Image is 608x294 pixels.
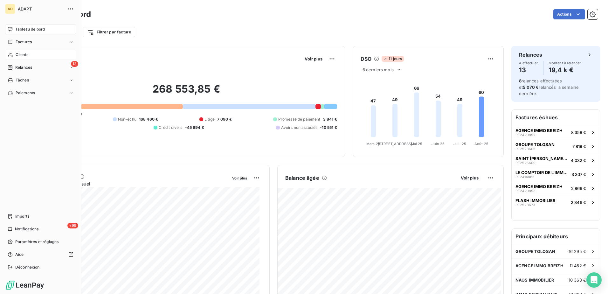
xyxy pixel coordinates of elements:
span: Aide [15,252,24,257]
span: RF2523673 [515,203,535,207]
span: RF2420892 [515,133,535,137]
span: Tâches [16,77,29,83]
span: Tableau de bord [15,26,45,32]
a: Paiements [5,88,76,98]
a: Factures [5,37,76,47]
button: FLASH IMMOBILIERRF25236732 346 € [512,195,600,209]
h6: Factures échues [512,110,600,125]
span: -10 551 € [320,125,337,130]
a: Clients [5,50,76,60]
span: AGENCE IMMO BREIZH [515,184,563,189]
button: AGENCE IMMO BREIZHRF24208928 358 € [512,125,600,139]
h6: Balance âgée [285,174,319,182]
tspan: Juin 25 [432,142,445,146]
span: RF2420893 [515,189,535,193]
button: Filtrer par facture [83,27,135,37]
span: Promesse de paiement [278,116,321,122]
button: GROUPE TOLOSANRF25236057 819 € [512,139,600,153]
button: LE COMPTOIR DE L'IMMOBILIERRF24148853 307 € [512,167,600,181]
span: 8 [519,78,522,83]
a: 13Relances [5,62,76,73]
span: 2 866 € [571,186,586,191]
span: LE COMPTOIR DE L'IMMOBILIER [515,170,569,175]
span: Litige [204,116,215,122]
span: NAOS IMMOBILIER [515,277,554,283]
span: Crédit divers [159,125,183,130]
button: Voir plus [459,175,480,181]
tspan: Mai 25 [411,142,422,146]
span: relances effectuées et relancés la semaine dernière. [519,78,579,96]
span: 4 032 € [571,158,586,163]
tspan: Juil. 25 [453,142,466,146]
span: Voir plus [232,176,247,180]
span: 2 346 € [571,200,586,205]
span: 7 090 € [217,116,232,122]
div: Open Intercom Messenger [586,272,602,288]
span: 8 358 € [571,130,586,135]
span: AGENCE IMMO BREIZH [515,128,563,133]
span: Factures [16,39,32,45]
span: Notifications [15,226,38,232]
a: Aide [5,249,76,260]
button: Actions [553,9,585,19]
span: Avoirs non associés [281,125,317,130]
a: Imports [5,211,76,221]
span: RF2525609 [515,161,535,165]
span: 7 819 € [572,144,586,149]
span: FLASH IMMOBILIER [515,198,556,203]
span: Imports [15,213,29,219]
span: Clients [16,52,28,58]
span: GROUPE TOLOSAN [515,142,555,147]
span: À effectuer [519,61,538,65]
h4: 13 [519,65,538,75]
a: Paramètres et réglages [5,237,76,247]
span: Chiffre d'affaires mensuel [36,180,228,187]
span: 16 295 € [569,249,586,254]
span: Paramètres et réglages [15,239,59,245]
tspan: Mars 25 [366,142,380,146]
span: 11 462 € [570,263,586,268]
span: Voir plus [305,56,322,61]
span: Déconnexion [15,264,40,270]
h6: Principaux débiteurs [512,229,600,244]
span: ADAPT [18,6,64,11]
tspan: Août 25 [474,142,488,146]
span: RF2523605 [515,147,535,151]
span: GROUPE TOLOSAN [515,249,555,254]
span: Non-échu [118,116,136,122]
span: AGENCE IMMO BREIZH [515,263,563,268]
span: 10 368 € [569,277,586,283]
span: 6 derniers mois [363,67,394,72]
span: Paiements [16,90,35,96]
span: RF2414885 [515,175,535,179]
div: AD [5,4,15,14]
span: 11 jours [382,56,404,62]
tspan: [STREET_ADDRESS] [377,142,412,146]
a: Tableau de bord [5,24,76,34]
h2: 268 553,85 € [36,83,337,102]
span: SAINT [PERSON_NAME] IMMOBILIER [515,156,568,161]
h6: DSO [361,55,371,63]
span: 13 [71,61,78,67]
span: Montant à relancer [549,61,581,65]
h6: Relances [519,51,542,59]
span: Voir plus [461,175,479,180]
span: +99 [67,223,78,228]
button: Voir plus [303,56,324,62]
span: Relances [15,65,32,70]
span: 5 070 € [523,85,539,90]
button: AGENCE IMMO BREIZHRF24208932 866 € [512,181,600,195]
span: -45 994 € [185,125,204,130]
button: SAINT [PERSON_NAME] IMMOBILIERRF25256094 032 € [512,153,600,167]
img: Logo LeanPay [5,280,45,290]
h4: 19,4 k € [549,65,581,75]
span: 168 460 € [139,116,158,122]
span: 3 307 € [571,172,586,177]
a: Tâches [5,75,76,85]
button: Voir plus [230,175,249,181]
span: 3 841 € [323,116,337,122]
